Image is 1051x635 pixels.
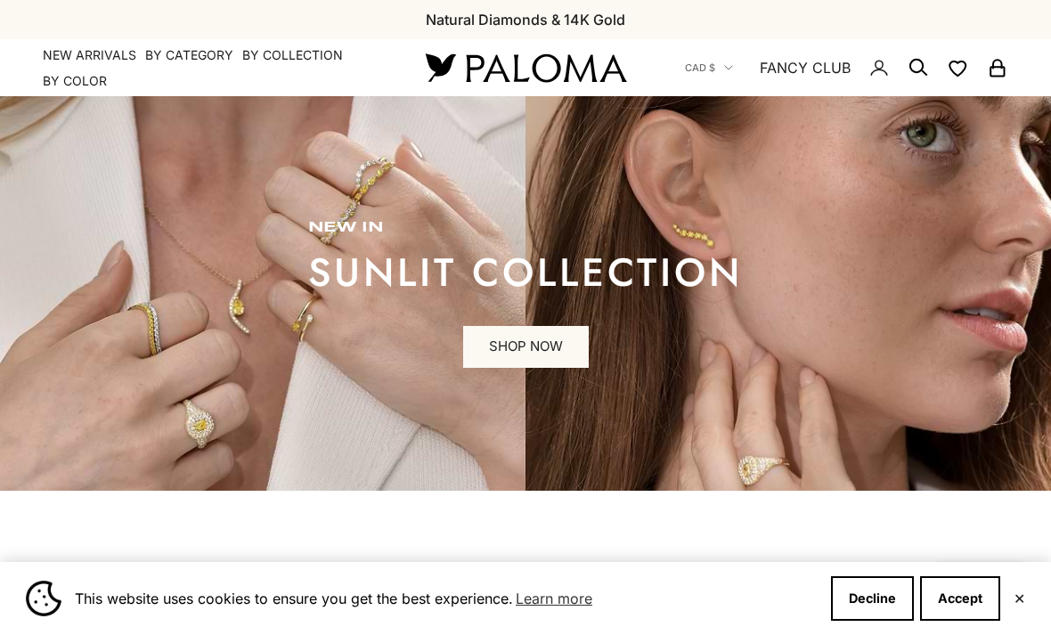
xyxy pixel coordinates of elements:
button: Close [1014,593,1025,604]
p: Natural Diamonds & 14K Gold [426,8,625,31]
nav: Secondary navigation [685,39,1008,96]
p: new in [308,219,743,237]
nav: Primary navigation [43,46,383,90]
summary: By Color [43,72,107,90]
a: Learn more [513,585,595,612]
a: FANCY CLUB [760,56,851,79]
button: Accept [920,576,1000,621]
span: CAD $ [685,60,715,76]
span: This website uses cookies to ensure you get the best experience. [75,585,817,612]
a: SHOP NOW [463,326,589,369]
button: Decline [831,576,914,621]
img: Cookie banner [26,581,61,616]
summary: By Collection [242,46,343,64]
a: NEW ARRIVALS [43,46,136,64]
p: sunlit collection [308,255,743,290]
button: CAD $ [685,60,733,76]
summary: By Category [145,46,233,64]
